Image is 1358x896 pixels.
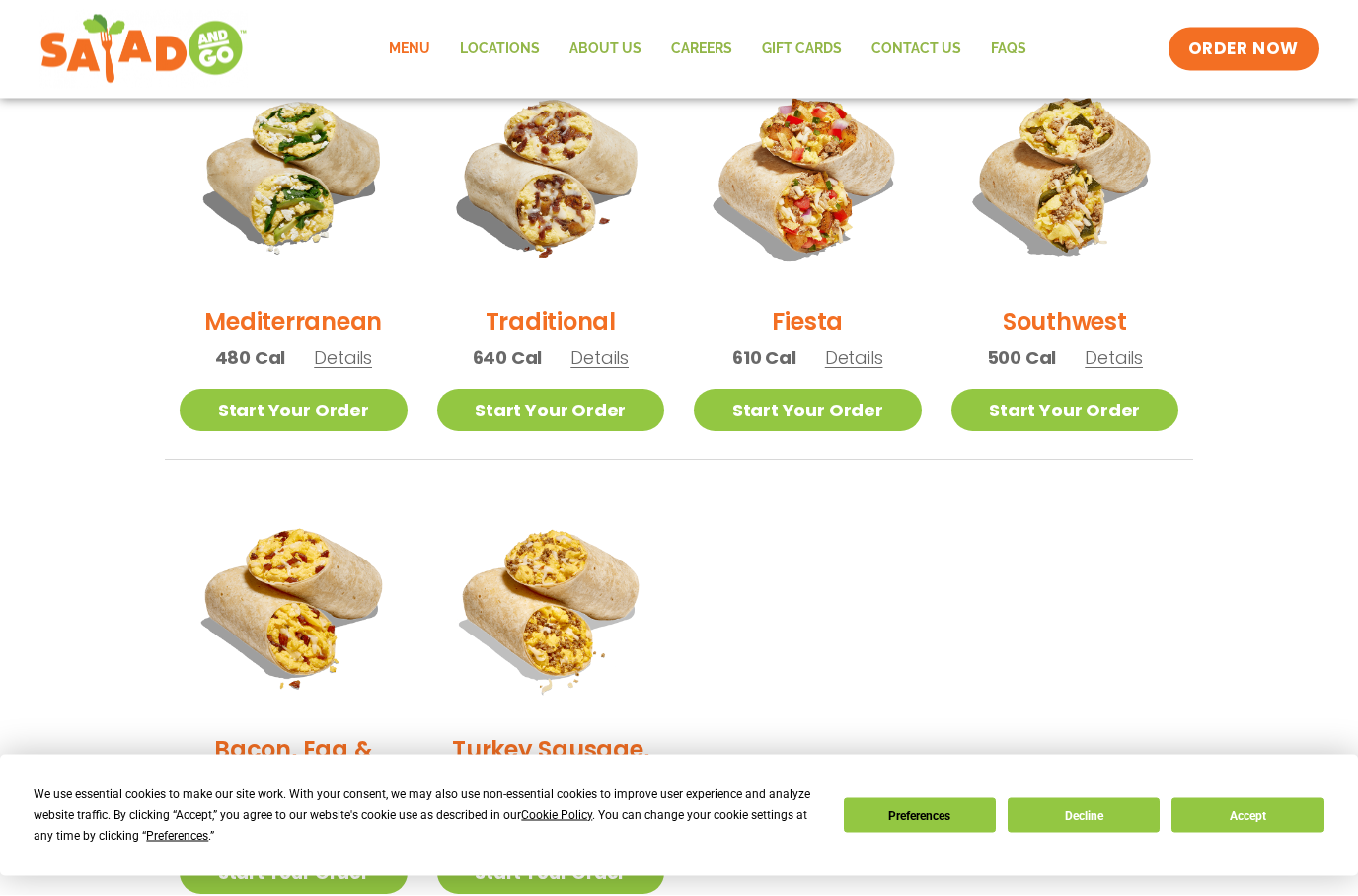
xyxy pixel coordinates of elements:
img: Product photo for Bacon, Egg & Cheese [180,490,408,718]
div: We use essential cookies to make our site work. With your consent, we may also use non-essential ... [34,784,819,847]
a: GIFT CARDS [747,27,857,72]
span: Details [825,346,883,371]
span: Details [570,346,629,371]
a: Start Your Order [951,390,1179,432]
span: Cookie Policy [521,808,592,822]
span: 610 Cal [732,345,796,372]
h2: Mediterranean [204,305,382,339]
h2: Turkey Sausage, Egg & Cheese [437,733,665,802]
a: Start Your Order [180,390,408,432]
a: Menu [374,27,445,72]
img: Product photo for Turkey Sausage, Egg & Cheese [437,490,665,718]
a: ORDER NOW [1169,28,1319,71]
img: Product photo for Traditional [437,62,665,290]
span: 480 Cal [215,345,286,372]
a: Locations [445,27,555,72]
span: Details [314,346,372,371]
h2: Bacon, Egg & Cheese [180,733,408,802]
span: Details [1085,346,1143,371]
span: ORDER NOW [1188,37,1299,61]
img: Product photo for Southwest [951,62,1179,290]
img: new-SAG-logo-768×292 [39,10,248,89]
span: 640 Cal [473,345,543,372]
nav: Menu [374,27,1041,72]
button: Preferences [844,798,996,833]
a: Start Your Order [694,390,922,432]
span: 500 Cal [987,345,1057,372]
img: Product photo for Fiesta [694,62,922,290]
span: Preferences [146,829,208,843]
h2: Traditional [486,305,616,339]
a: Start Your Order [437,390,665,432]
a: Careers [656,27,747,72]
button: Accept [1171,798,1323,833]
a: FAQs [976,27,1041,72]
img: Product photo for Mediterranean Breakfast Burrito [180,62,408,290]
a: Contact Us [857,27,976,72]
h2: Southwest [1003,305,1127,339]
h2: Fiesta [772,305,843,339]
a: About Us [555,27,656,72]
button: Decline [1008,798,1160,833]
